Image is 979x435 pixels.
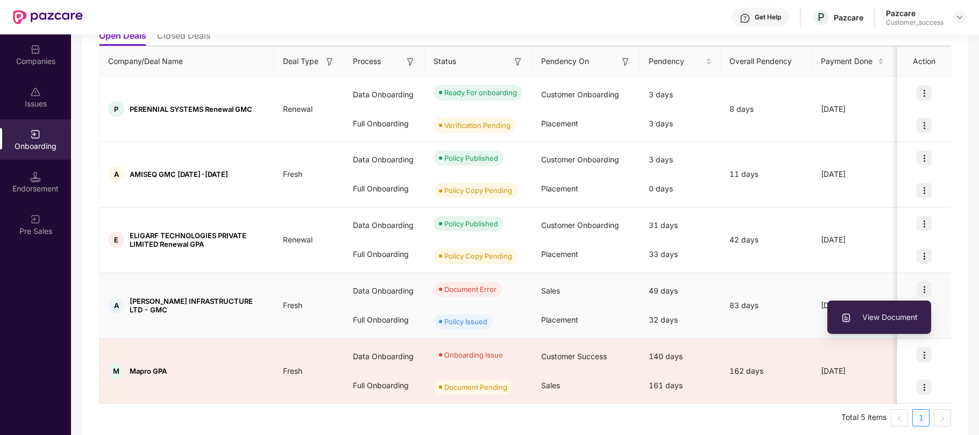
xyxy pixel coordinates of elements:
span: Placement [541,315,578,324]
div: P [108,101,124,117]
img: svg+xml;base64,PHN2ZyB3aWR0aD0iMTYiIGhlaWdodD0iMTYiIHZpZXdCb3g9IjAgMCAxNiAxNiIgZmlsbD0ibm9uZSIgeG... [324,56,335,67]
div: 3 days [640,80,721,109]
th: Premium Paid [893,47,963,76]
img: svg+xml;base64,PHN2ZyB3aWR0aD0iMTQuNSIgaGVpZ2h0PSIxNC41IiB2aWV3Qm94PSIwIDAgMTYgMTYiIGZpbGw9Im5vbm... [30,172,41,182]
div: Document Error [444,284,496,295]
div: Onboarding Issue [444,350,503,360]
img: svg+xml;base64,PHN2ZyB3aWR0aD0iMTYiIGhlaWdodD0iMTYiIHZpZXdCb3g9IjAgMCAxNiAxNiIgZmlsbD0ibm9uZSIgeG... [405,56,416,67]
span: Customer Success [541,352,607,361]
li: Total 5 items [841,409,886,426]
li: Previous Page [891,409,908,426]
div: Policy Published [444,218,498,229]
span: Placement [541,184,578,193]
img: icon [917,118,932,133]
div: Full Onboarding [344,240,425,269]
span: AMISEQ GMC [DATE]-[DATE] [130,170,228,179]
img: icon [917,85,932,101]
div: E [108,232,124,248]
img: icon [917,282,932,297]
span: ₹10,44,272 [893,104,953,113]
th: Action [897,47,951,76]
div: A [108,297,124,313]
div: 49 days [640,276,721,305]
div: 33 days [640,240,721,269]
div: Pazcare [834,12,863,23]
span: ₹35,650 [893,235,941,244]
span: Fresh [274,366,311,375]
img: svg+xml;base64,PHN2ZyB3aWR0aD0iMTYiIGhlaWdodD0iMTYiIHZpZXdCb3g9IjAgMCAxNiAxNiIgZmlsbD0ibm9uZSIgeG... [620,56,631,67]
img: icon [917,380,932,395]
span: View Document [841,311,918,323]
span: Status [434,55,456,67]
div: 11 days [721,168,812,180]
span: P [818,11,825,24]
div: [DATE] [812,103,893,115]
span: Deal Type [283,55,318,67]
div: [DATE] [812,299,893,311]
span: Customer Onboarding [541,155,619,164]
div: Verification Pending [444,120,510,131]
a: 1 [913,410,929,426]
img: icon [917,347,932,362]
li: Open Deals [99,30,146,46]
th: Company/Deal Name [100,47,274,76]
div: 3 days [640,109,721,138]
div: 31 days [640,211,721,240]
img: icon [917,248,932,263]
div: Policy Published [444,153,498,163]
li: 1 [912,409,930,426]
div: 83 days [721,299,812,311]
th: Pendency [640,47,721,76]
div: Data Onboarding [344,145,425,174]
div: Data Onboarding [344,276,425,305]
div: Data Onboarding [344,80,425,109]
div: 161 days [640,371,721,400]
li: Closed Deals [157,30,210,46]
span: Fresh [274,169,311,179]
button: right [934,409,951,426]
span: Process [353,55,381,67]
div: Policy Copy Pending [444,185,512,196]
span: Payment Done [821,55,876,67]
img: svg+xml;base64,PHN2ZyB3aWR0aD0iMjAiIGhlaWdodD0iMjAiIHZpZXdCb3g9IjAgMCAyMCAyMCIgZmlsbD0ibm9uZSIgeG... [30,129,41,140]
img: svg+xml;base64,PHN2ZyBpZD0iVXBsb2FkX0xvZ3MiIGRhdGEtbmFtZT0iVXBsb2FkIExvZ3MiIHhtbG5zPSJodHRwOi8vd3... [841,312,852,323]
div: Full Onboarding [344,174,425,203]
span: Renewal [274,235,321,244]
span: right [939,415,946,422]
div: M [108,363,124,379]
span: left [896,415,903,422]
div: 3 days [640,145,721,174]
div: 32 days [640,305,721,334]
div: Full Onboarding [344,371,425,400]
div: Data Onboarding [344,342,425,371]
div: Ready For onboarding [444,87,517,98]
div: Customer_success [886,18,943,27]
button: left [891,409,908,426]
img: New Pazcare Logo [13,10,83,24]
div: [DATE] [812,168,893,180]
span: Sales [541,381,560,390]
img: svg+xml;base64,PHN2ZyBpZD0iQ29tcGFuaWVzIiB4bWxucz0iaHR0cDovL3d3dy53My5vcmcvMjAwMC9zdmciIHdpZHRoPS... [30,44,41,55]
span: ELIGARF TECHNOLOGIES PRIVATE LIMITED Renewal GPA [130,231,266,248]
span: Placement [541,249,578,259]
span: Placement [541,119,578,128]
th: Overall Pendency [721,47,812,76]
div: Full Onboarding [344,305,425,334]
img: svg+xml;base64,PHN2ZyBpZD0iSXNzdWVzX2Rpc2FibGVkIiB4bWxucz0iaHR0cDovL3d3dy53My5vcmcvMjAwMC9zdmciIH... [30,87,41,97]
span: Mapro GPA [130,367,167,375]
div: 0 days [640,174,721,203]
div: 42 days [721,234,812,246]
div: [DATE] [812,234,893,246]
img: icon [917,183,932,198]
img: svg+xml;base64,PHN2ZyB3aWR0aD0iMTYiIGhlaWdodD0iMTYiIHZpZXdCb3g9IjAgMCAxNiAxNiIgZmlsbD0ibm9uZSIgeG... [513,56,523,67]
div: 140 days [640,342,721,371]
span: Pendency [649,55,704,67]
span: Fresh [274,301,311,310]
li: Next Page [934,409,951,426]
div: 162 days [721,365,812,377]
span: Sales [541,286,560,295]
div: [DATE] [812,365,893,377]
div: Data Onboarding [344,211,425,240]
th: Payment Done [812,47,893,76]
div: Policy Copy Pending [444,251,512,261]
